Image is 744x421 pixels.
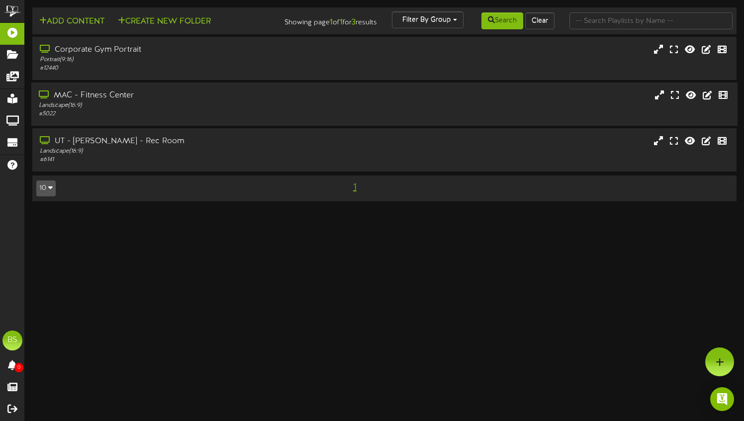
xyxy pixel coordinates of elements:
button: Filter By Group [392,11,464,28]
span: 1 [351,182,359,193]
button: 10 [36,180,56,196]
div: Showing page of for results [266,11,384,28]
div: Corporate Gym Portrait [40,44,318,56]
div: Open Intercom Messenger [710,387,734,411]
strong: 1 [330,18,333,27]
button: Create New Folder [115,15,214,28]
div: # 5022 [39,110,318,118]
div: MAC - Fitness Center [39,90,318,101]
button: Clear [525,12,555,29]
div: BS [2,331,22,350]
div: Portrait ( 9:16 ) [40,56,318,64]
strong: 1 [340,18,343,27]
input: -- Search Playlists by Name -- [569,12,733,29]
div: # 6141 [40,156,318,164]
strong: 3 [352,18,356,27]
span: 0 [14,363,23,372]
div: UT - [PERSON_NAME] - Rec Room [40,136,318,147]
button: Search [481,12,523,29]
div: Landscape ( 16:9 ) [40,147,318,156]
div: Landscape ( 16:9 ) [39,101,318,110]
button: Add Content [36,15,107,28]
div: # 12440 [40,64,318,73]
